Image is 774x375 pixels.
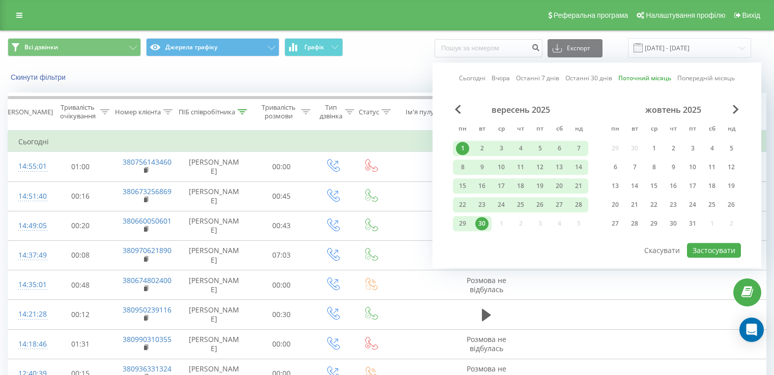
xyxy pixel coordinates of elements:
[18,186,39,206] div: 14:51:40
[179,108,235,116] div: ПІБ співробітника
[646,122,662,137] abbr: середа
[686,217,699,230] div: 31
[123,216,171,226] a: 380660050601
[553,179,566,193] div: 20
[572,142,585,155] div: 7
[705,161,719,174] div: 11
[647,142,661,155] div: 1
[8,73,71,82] button: Скинути фільтри
[644,141,664,156] div: ср 1 жовт 2025 р.
[18,275,39,295] div: 14:35:01
[115,108,161,116] div: Номер клієнта
[644,178,664,194] div: ср 15 жовт 2025 р.
[606,178,625,194] div: пн 13 жовт 2025 р.
[609,198,622,211] div: 20
[530,160,550,175] div: пт 12 вер 2025 р.
[511,197,530,212] div: чт 25 вер 2025 р.
[453,141,472,156] div: пн 1 вер 2025 р.
[123,305,171,315] a: 380950239116
[474,122,490,137] abbr: вівторок
[733,105,739,114] span: Next Month
[250,152,313,181] td: 00:00
[572,179,585,193] div: 21
[49,300,112,329] td: 00:12
[475,198,489,211] div: 23
[739,318,764,342] div: Open Intercom Messenger
[664,216,683,231] div: чт 30 жовт 2025 р.
[702,197,722,212] div: сб 25 жовт 2025 р.
[702,160,722,175] div: сб 11 жовт 2025 р.
[250,240,313,270] td: 07:03
[2,108,53,116] div: [PERSON_NAME]
[259,103,299,120] div: Тривалість розмови
[667,217,680,230] div: 30
[685,122,700,137] abbr: п’ятниця
[704,122,720,137] abbr: субота
[628,161,641,174] div: 7
[565,74,612,83] a: Останні 30 днів
[625,178,644,194] div: вт 14 жовт 2025 р.
[472,197,492,212] div: вт 23 вер 2025 р.
[647,161,661,174] div: 8
[628,217,641,230] div: 28
[492,178,511,194] div: ср 17 вер 2025 р.
[606,160,625,175] div: пн 6 жовт 2025 р.
[647,198,661,211] div: 22
[455,122,470,137] abbr: понеділок
[644,160,664,175] div: ср 8 жовт 2025 р.
[722,178,741,194] div: нд 19 жовт 2025 р.
[455,105,461,114] span: Previous Month
[179,181,250,211] td: [PERSON_NAME]
[705,179,719,193] div: 18
[606,197,625,212] div: пн 20 жовт 2025 р.
[667,142,680,155] div: 2
[646,11,725,19] span: Налаштування профілю
[123,275,171,285] a: 380674802400
[304,44,324,51] span: Графік
[644,216,664,231] div: ср 29 жовт 2025 р.
[628,198,641,211] div: 21
[179,300,250,329] td: [PERSON_NAME]
[569,178,588,194] div: нд 21 вер 2025 р.
[494,122,509,137] abbr: середа
[667,198,680,211] div: 23
[705,142,719,155] div: 4
[533,179,547,193] div: 19
[530,197,550,212] div: пт 26 вер 2025 р.
[435,39,542,57] input: Пошук за номером
[492,160,511,175] div: ср 10 вер 2025 р.
[472,141,492,156] div: вт 2 вер 2025 р.
[606,216,625,231] div: пн 27 жовт 2025 р.
[49,270,112,300] td: 00:48
[553,142,566,155] div: 6
[18,216,39,236] div: 14:49:05
[453,105,588,115] div: вересень 2025
[533,198,547,211] div: 26
[722,160,741,175] div: нд 12 жовт 2025 р.
[49,211,112,240] td: 00:20
[550,141,569,156] div: сб 6 вер 2025 р.
[492,197,511,212] div: ср 24 вер 2025 р.
[49,181,112,211] td: 00:16
[647,179,661,193] div: 15
[467,275,506,294] span: Розмова не відбулась
[625,160,644,175] div: вт 7 жовт 2025 р.
[702,141,722,156] div: сб 4 жовт 2025 р.
[628,179,641,193] div: 14
[686,161,699,174] div: 10
[250,211,313,240] td: 00:43
[495,142,508,155] div: 3
[609,217,622,230] div: 27
[667,179,680,193] div: 16
[514,142,527,155] div: 4
[644,197,664,212] div: ср 22 жовт 2025 р.
[406,108,434,116] div: Ім'я пулу
[553,161,566,174] div: 13
[456,142,469,155] div: 1
[179,152,250,181] td: [PERSON_NAME]
[475,142,489,155] div: 2
[683,197,702,212] div: пт 24 жовт 2025 р.
[49,152,112,181] td: 01:00
[475,161,489,174] div: 9
[569,197,588,212] div: нд 28 вер 2025 р.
